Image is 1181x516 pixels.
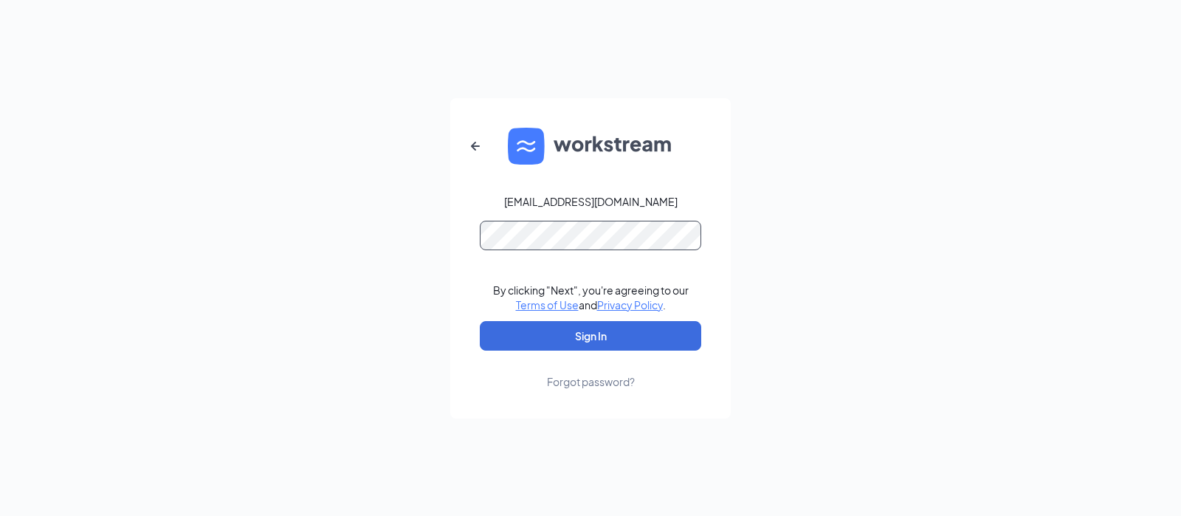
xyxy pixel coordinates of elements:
[597,298,663,312] a: Privacy Policy
[504,194,678,209] div: [EMAIL_ADDRESS][DOMAIN_NAME]
[466,137,484,155] svg: ArrowLeftNew
[547,374,635,389] div: Forgot password?
[516,298,579,312] a: Terms of Use
[508,128,673,165] img: WS logo and Workstream text
[493,283,689,312] div: By clicking "Next", you're agreeing to our and .
[547,351,635,389] a: Forgot password?
[458,128,493,164] button: ArrowLeftNew
[480,321,701,351] button: Sign In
